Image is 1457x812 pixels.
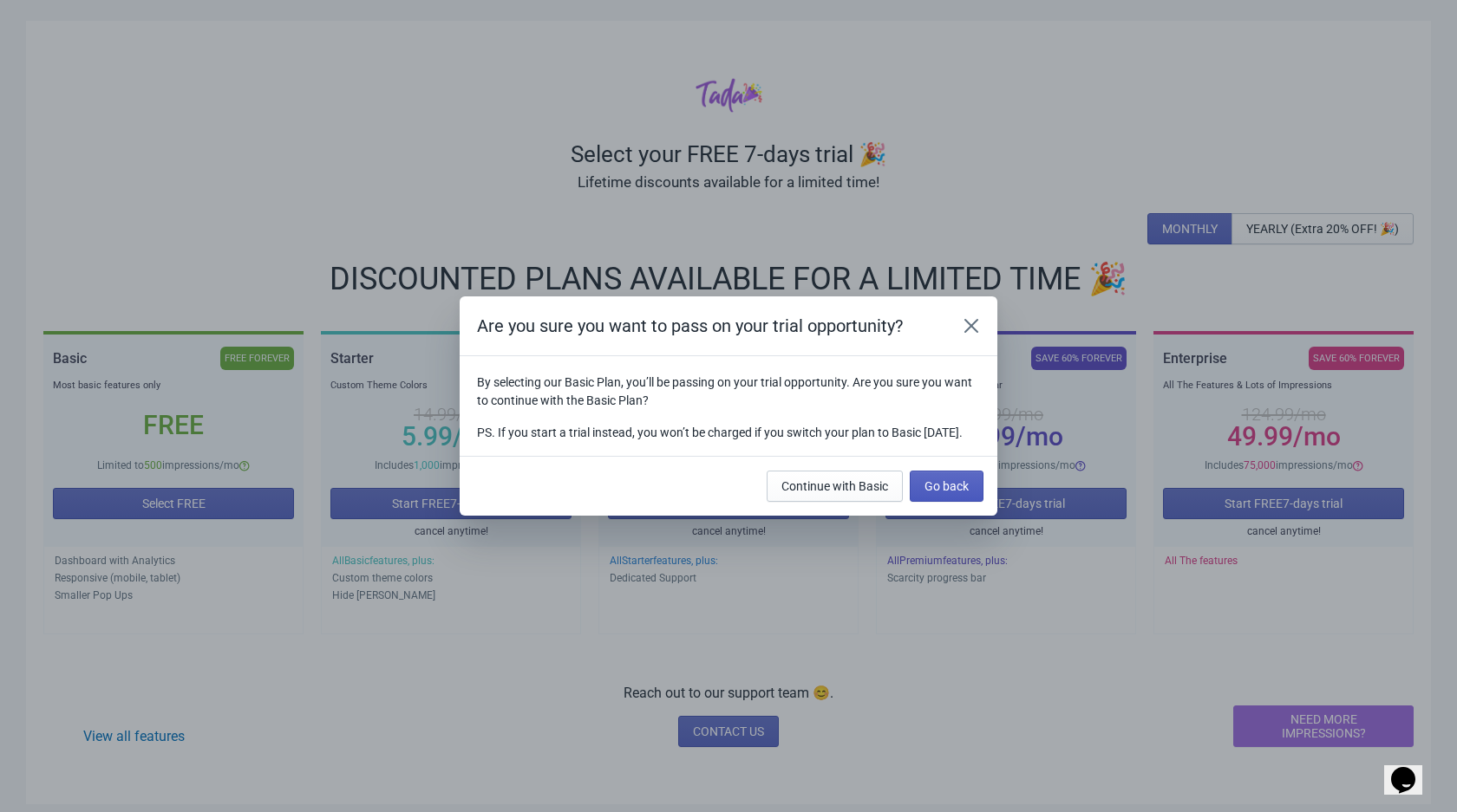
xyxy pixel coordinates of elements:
p: By selecting our Basic Plan, you’ll be passing on your trial opportunity. Are you sure you want t... [477,374,980,410]
p: PS. If you start a trial instead, you won’t be charged if you switch your plan to Basic [DATE]. [477,424,980,442]
button: Go back [910,471,983,502]
button: Continue with Basic [767,471,903,502]
span: Go back [925,479,969,493]
iframe: chat widget [1384,743,1440,795]
h2: Are you sure you want to pass on your trial opportunity? [477,314,938,338]
span: Continue with Basic [781,479,888,493]
button: Close [956,310,987,341]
